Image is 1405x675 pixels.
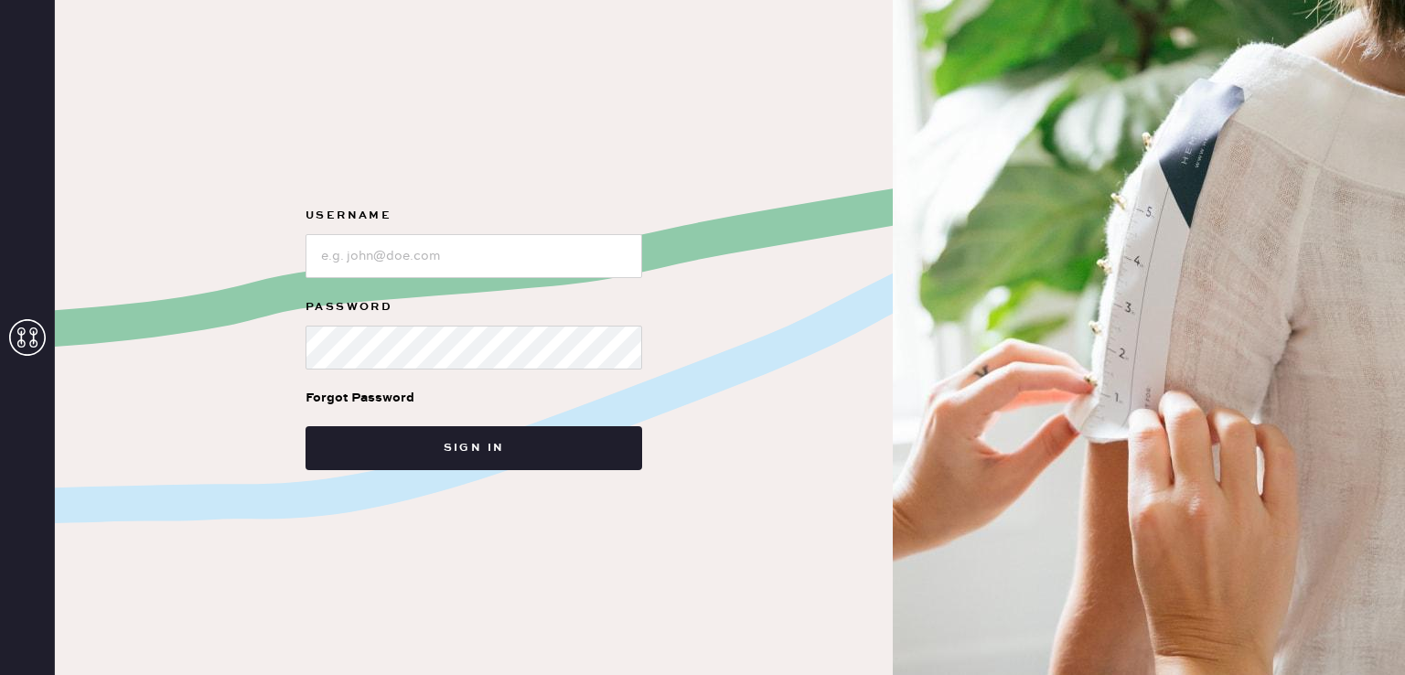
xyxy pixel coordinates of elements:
button: Sign in [306,426,642,470]
div: Forgot Password [306,388,414,408]
input: e.g. john@doe.com [306,234,642,278]
label: Password [306,296,642,318]
a: Forgot Password [306,370,414,426]
label: Username [306,205,642,227]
